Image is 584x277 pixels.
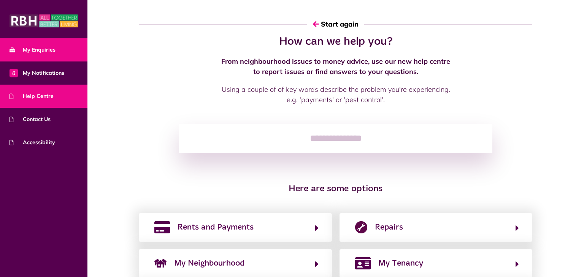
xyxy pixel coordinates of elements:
img: neighborhood.png [154,257,167,269]
span: Accessibility [10,138,55,146]
span: Repairs [375,221,403,233]
span: My Enquiries [10,46,56,54]
strong: From neighbourhood issues to money advice, use our new help centre to report issues or find answe... [221,57,450,76]
p: Using a couple of of key words describe the problem you're experiencing. e.g. 'payments' or 'pest... [219,84,452,105]
img: rents-payments.png [154,221,170,233]
button: Rents and Payments [152,221,318,234]
button: Repairs [353,221,519,234]
img: report-repair.png [355,221,367,233]
span: My Neighbourhood [174,257,244,269]
img: my-tenancy.png [355,257,371,269]
span: Help Centre [10,92,54,100]
button: My Neighbourhood [152,257,318,270]
span: Contact Us [10,115,51,123]
h3: Here are some options [139,184,532,195]
span: Rents and Payments [178,221,254,233]
button: Start again [307,13,364,35]
button: My Tenancy [353,257,519,270]
img: MyRBH [10,13,78,28]
span: My Notifications [10,69,64,77]
span: My Tenancy [378,257,423,269]
span: 0 [10,69,18,77]
h2: How can we help you? [219,35,452,49]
